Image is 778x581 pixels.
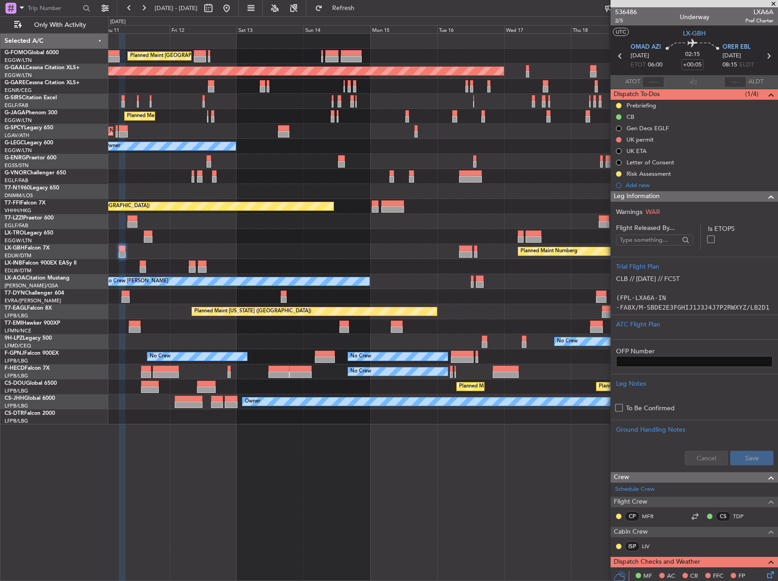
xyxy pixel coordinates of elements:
span: G-VNOR [5,170,27,176]
a: LFPB/LBG [5,357,28,364]
div: No Crew [150,350,171,363]
a: T7-N1960Legacy 650 [5,185,59,191]
div: Leg Notes [616,379,773,388]
span: Leg Information [614,191,660,202]
div: Letter of Consent [626,158,674,166]
a: CS-DTRFalcon 2000 [5,411,55,416]
a: LX-TROLegacy 650 [5,230,53,236]
a: EGGW/LTN [5,237,32,244]
a: G-GARECessna Citation XLS+ [5,80,80,86]
span: LX-GBH [5,245,25,251]
a: T7-EMIHawker 900XP [5,321,60,326]
div: Planned Maint [US_STATE] ([GEOGRAPHIC_DATA]) [194,305,311,318]
label: To Be Confirmed [626,403,675,413]
div: No Crew [350,365,371,378]
span: Dispatch Checks and Weather [614,557,700,567]
a: [PERSON_NAME]/QSA [5,282,58,289]
span: 02:15 [685,50,700,59]
a: LFPB/LBG [5,372,28,379]
div: No Crew [557,335,578,348]
a: G-LEGCLegacy 600 [5,140,53,146]
div: Thu 11 [102,25,169,33]
span: [DATE] [631,51,649,61]
label: OFP Number [616,347,773,356]
a: LFPB/LBG [5,312,28,319]
a: EGGW/LTN [5,147,32,154]
span: FP [738,572,745,581]
span: LX-GBH [683,29,706,38]
div: Add new [626,181,773,189]
span: MF [643,572,652,581]
a: EGGW/LTN [5,57,32,64]
span: CS-DOU [5,381,26,386]
span: (1/4) [745,89,758,99]
span: F-HECD [5,366,25,371]
a: G-FOMOGlobal 6000 [5,50,59,56]
div: Gen Decs EGLF [626,124,669,132]
a: T7-EAGLFalcon 8X [5,306,52,311]
a: LX-INBFalcon 900EX EASy II [5,260,76,266]
a: LGAV/ATH [5,132,29,139]
span: Pref Charter [745,17,773,25]
a: EGLF/FAB [5,102,28,109]
a: CS-DOUGlobal 6500 [5,381,57,386]
a: EGGW/LTN [5,72,32,79]
span: ETOT [631,61,646,70]
a: G-SIRSCitation Excel [5,95,57,101]
div: Prebriefing [626,102,656,109]
span: G-LEGC [5,140,24,146]
a: G-JAGAPhenom 300 [5,110,57,116]
span: 06:00 [648,61,662,70]
span: CS-JHH [5,396,24,401]
a: EGLF/FAB [5,222,28,229]
span: CS-DTR [5,411,24,416]
span: T7-EMI [5,321,22,326]
a: Schedule Crew [615,485,655,494]
span: 08:15 [722,61,737,70]
span: T7-N1960 [5,185,30,191]
span: [DATE] [722,51,741,61]
code: -FA8X/M-SBDE2E3FGHIJ1J3J4J7P2RWXYZ/LB2D1 [616,304,769,311]
div: No Crew [PERSON_NAME] [105,275,168,288]
a: G-GAALCessna Citation XLS+ [5,65,80,71]
label: Is ETOPS [708,224,773,234]
span: F-GPNJ [5,351,24,356]
div: Planned Maint [GEOGRAPHIC_DATA] ([GEOGRAPHIC_DATA]) [459,380,602,393]
span: G-GARE [5,80,25,86]
a: EGSS/STN [5,162,29,169]
a: 9H-LPZLegacy 500 [5,336,52,341]
button: Only With Activity [10,18,99,32]
a: LFPB/LBG [5,403,28,409]
span: OMAD AZI [631,43,661,52]
input: --:-- [642,76,664,87]
span: G-SIRS [5,95,22,101]
span: Cabin Crew [614,527,648,537]
span: G-SPCY [5,125,24,131]
div: Trial Flight Plan [616,262,773,271]
span: Dispatch To-Dos [614,89,660,100]
span: 2/5 [615,17,637,25]
a: LIV [642,542,662,550]
span: 536486 [615,7,637,17]
span: ORER EBL [722,43,751,52]
div: No Crew [350,350,371,363]
div: ISP [625,541,640,551]
a: EDLW/DTM [5,252,31,259]
span: G-ENRG [5,155,26,161]
div: Ground Handling Notes [616,425,773,434]
span: LX-AOA [5,275,25,281]
a: T7-LZZIPraetor 600 [5,215,54,221]
div: Tue 16 [437,25,504,33]
div: Planned Maint [GEOGRAPHIC_DATA] ([GEOGRAPHIC_DATA]) [130,49,273,63]
div: Planned Maint [GEOGRAPHIC_DATA] ([GEOGRAPHIC_DATA]) [127,109,270,123]
span: LX-TRO [5,230,24,236]
div: Fri 12 [170,25,237,33]
input: Trip Number [28,1,80,15]
div: Planned Maint [GEOGRAPHIC_DATA] ([GEOGRAPHIC_DATA]) [599,380,742,393]
button: UTC [613,28,629,36]
a: LFPB/LBG [5,418,28,424]
span: CR [690,572,698,581]
a: LFMN/NCE [5,327,31,334]
div: UK permit [626,136,654,143]
span: LXA6A [745,7,773,17]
